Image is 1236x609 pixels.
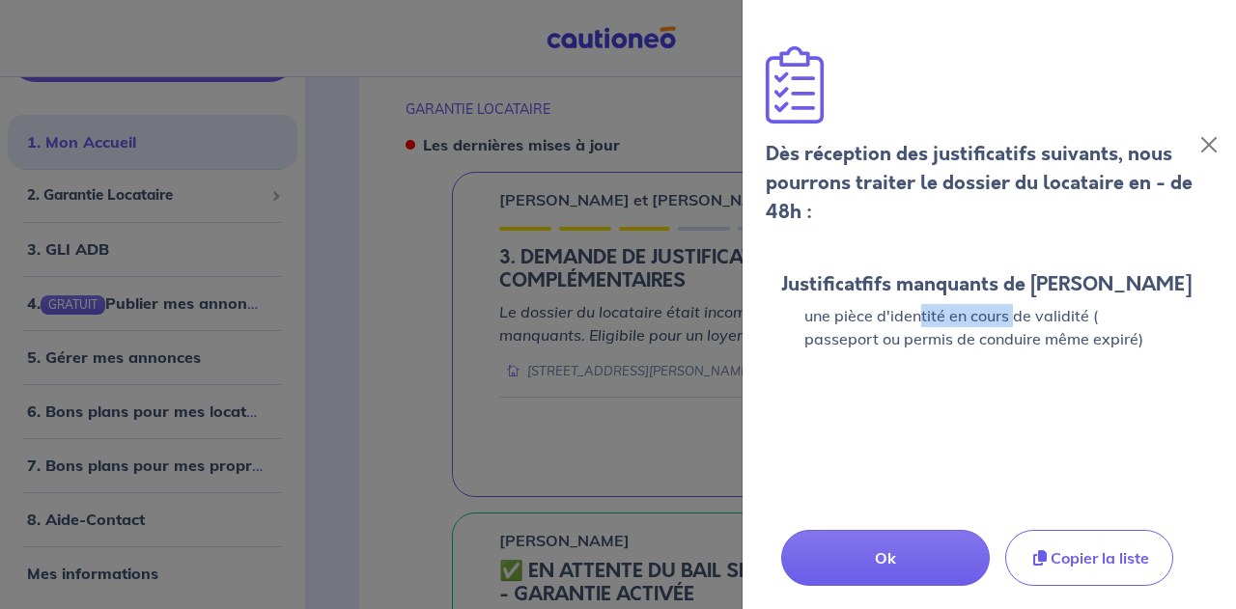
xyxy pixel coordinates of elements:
[1197,129,1221,160] button: Close
[1005,530,1173,586] button: Copier la liste
[781,304,1197,350] p: une pièce d'identité en cours de validité ( passeport ou permis de conduire même expiré)
[829,546,942,569] p: Ok
[766,140,1197,227] p: Dès réception des justificatifs suivants, nous pourrons traiter le dossier du locataire en - de 4...
[781,530,990,586] button: Ok
[781,273,1197,296] h5: Justificatfifs manquants de [PERSON_NAME]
